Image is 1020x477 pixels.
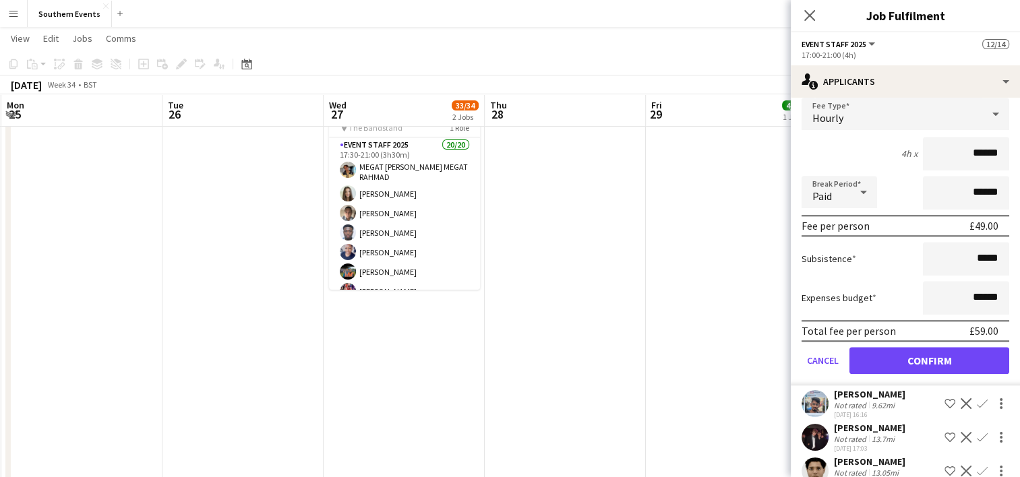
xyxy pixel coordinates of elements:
span: 28 [488,106,507,122]
div: [DATE] [11,78,42,92]
button: Cancel [802,347,844,374]
span: 25 [5,106,24,122]
a: Edit [38,30,64,47]
span: Week 34 [44,79,78,90]
span: The Bandstand [349,123,402,133]
div: £59.00 [969,324,998,338]
button: Confirm [849,347,1009,374]
span: 12/14 [982,39,1009,49]
div: Fee per person [802,219,870,232]
h3: Job Fulfilment [791,7,1020,24]
div: Not rated [834,434,869,444]
div: 1 Job [783,112,800,122]
div: [DATE] 16:16 [834,410,905,419]
span: Hourly [812,111,843,125]
span: Comms [106,32,136,44]
span: Mon [7,99,24,111]
div: Applicants [791,65,1020,98]
div: Total fee per person [802,324,896,338]
a: Comms [100,30,142,47]
div: [PERSON_NAME] [834,455,905,468]
div: 2 Jobs [452,112,478,122]
div: 4h x [901,148,918,160]
span: Wed [329,99,347,111]
a: Jobs [67,30,98,47]
span: 33/34 [452,100,479,110]
span: Edit [43,32,59,44]
div: 17:00-21:00 (4h) [802,50,1009,60]
div: [PERSON_NAME] [834,388,905,400]
span: Thu [490,99,507,111]
button: Event Staff 2025 [802,39,877,49]
label: Expenses budget [802,292,876,304]
label: Subsistence [802,253,856,265]
div: [PERSON_NAME] [834,422,905,434]
span: 26 [166,106,183,122]
span: 27 [327,106,347,122]
div: BST [84,79,97,90]
div: Not rated [834,400,869,410]
span: 29 [649,106,662,122]
span: Jobs [72,32,92,44]
div: 9.62mi [869,400,897,410]
span: 4/4 [782,100,801,110]
a: View [5,30,35,47]
span: 1 Role [450,123,469,133]
app-job-card: 17:30-21:00 (3h30m)20/20[GEOGRAPHIC_DATA] CTS The Bandstand1 RoleEvent Staff 202520/2017:30-21:00... [329,90,480,290]
div: [DATE] 17:03 [834,444,905,453]
button: Southern Events [28,1,112,27]
span: Fri [651,99,662,111]
div: 13.7mi [869,434,897,444]
span: Paid [812,189,832,203]
span: Event Staff 2025 [802,39,866,49]
span: Tue [168,99,183,111]
span: View [11,32,30,44]
div: £49.00 [969,219,998,232]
